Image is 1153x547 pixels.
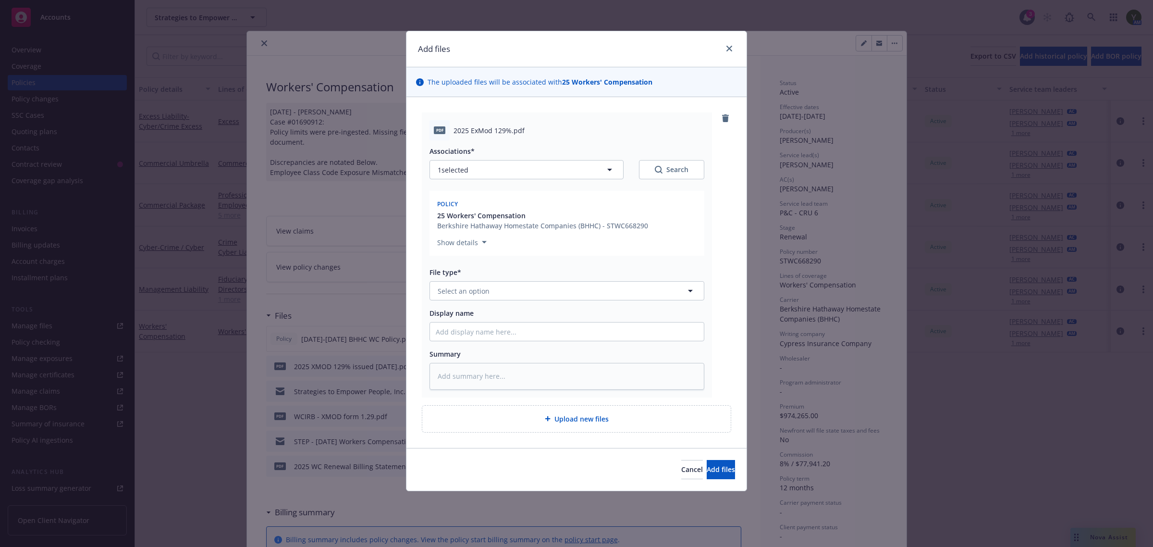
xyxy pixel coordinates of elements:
[422,405,731,433] div: Upload new files
[707,460,735,479] button: Add files
[430,323,704,341] input: Add display name here...
[429,349,461,359] span: Summary
[554,414,609,424] span: Upload new files
[681,465,703,474] span: Cancel
[707,465,735,474] span: Add files
[681,460,703,479] button: Cancel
